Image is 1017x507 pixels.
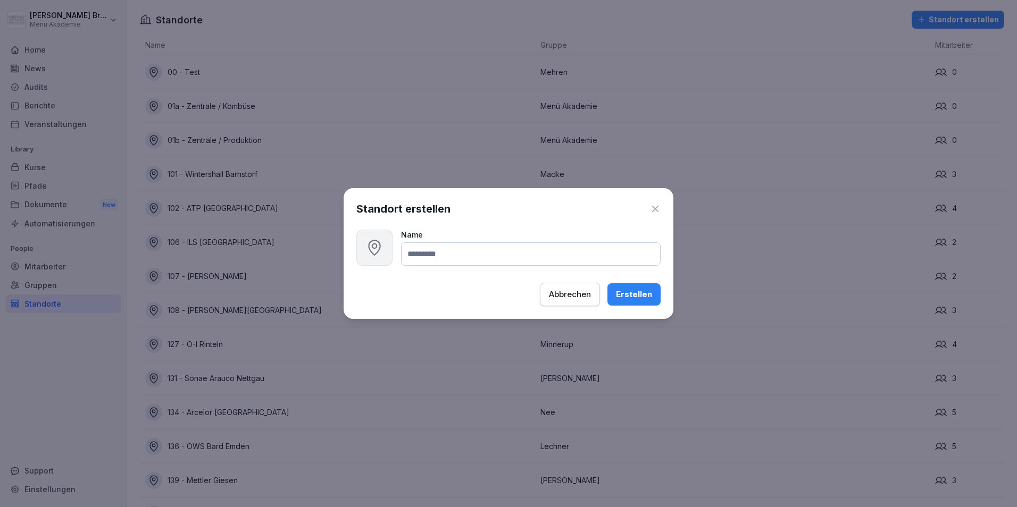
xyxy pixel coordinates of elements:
h1: Standort erstellen [356,201,451,217]
button: Erstellen [607,283,661,306]
div: Abbrechen [549,289,591,300]
span: Name [401,230,423,239]
div: Erstellen [616,289,652,300]
button: Abbrechen [540,283,600,306]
